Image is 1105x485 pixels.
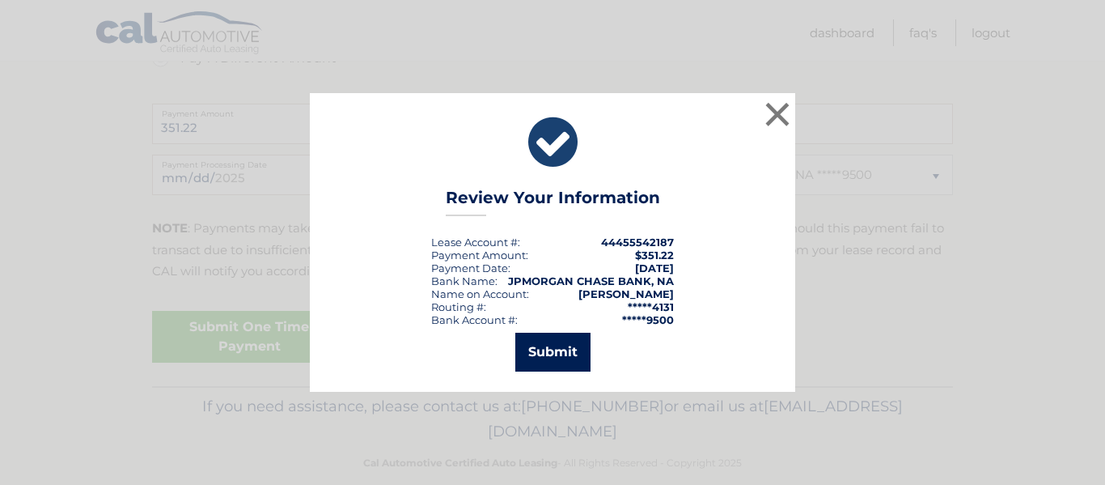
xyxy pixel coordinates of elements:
strong: JPMORGAN CHASE BANK, NA [508,274,674,287]
button: Submit [515,333,591,372]
div: : [431,262,510,274]
strong: [PERSON_NAME] [578,287,674,300]
div: Name on Account: [431,287,529,300]
div: Routing #: [431,300,486,313]
button: × [761,98,794,130]
span: Payment Date [431,262,508,274]
div: Payment Amount: [431,249,528,262]
span: $351.22 [635,249,674,262]
div: Lease Account #: [431,236,520,249]
h3: Review Your Information [446,188,660,216]
span: [DATE] [635,262,674,274]
div: Bank Name: [431,274,497,287]
strong: 44455542187 [601,236,674,249]
div: Bank Account #: [431,313,518,326]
